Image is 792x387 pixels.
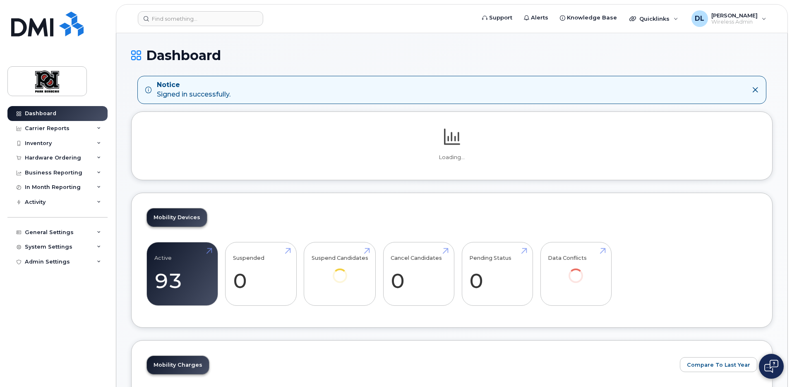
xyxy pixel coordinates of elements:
a: Suspended 0 [233,247,289,301]
div: Signed in successfully. [157,80,230,99]
a: Data Conflicts [548,247,604,294]
strong: Notice [157,80,230,90]
span: Compare To Last Year [687,361,750,369]
h1: Dashboard [131,48,773,63]
a: Cancel Candidates 0 [391,247,446,301]
a: Suspend Candidates [312,247,368,294]
p: Loading... [146,154,757,161]
a: Pending Status 0 [469,247,525,301]
a: Mobility Charges [147,356,209,374]
a: Active 93 [154,247,210,301]
img: Open chat [764,360,778,373]
button: Compare To Last Year [680,357,757,372]
a: Mobility Devices [147,208,207,227]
